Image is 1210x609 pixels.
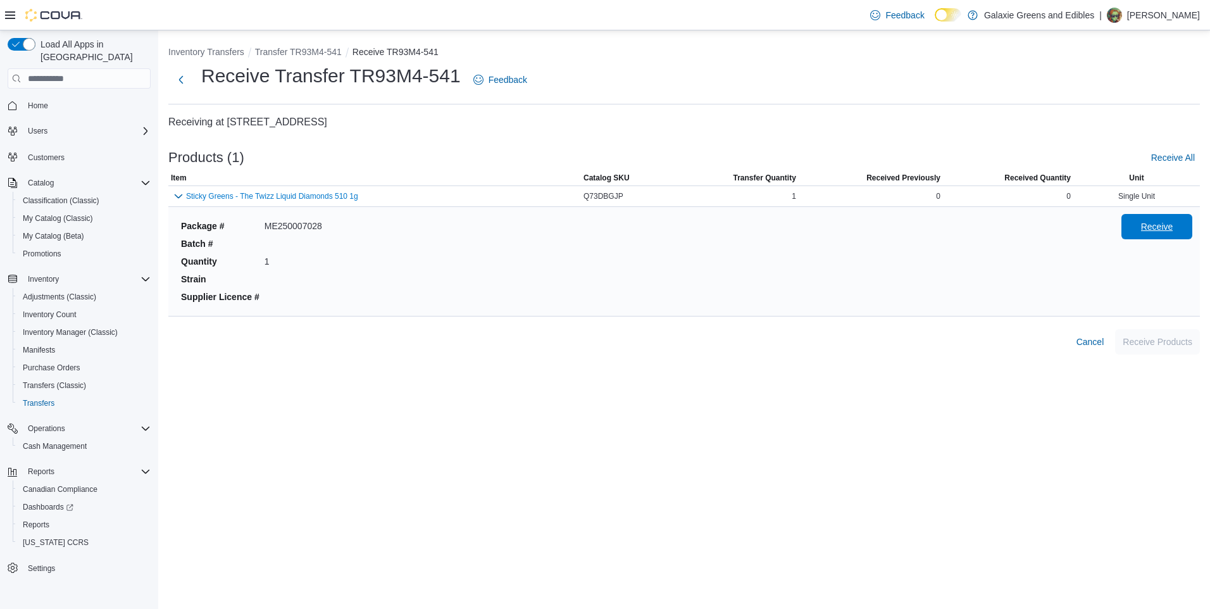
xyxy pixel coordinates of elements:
button: Received Quantity [943,170,1073,185]
span: Purchase Orders [18,360,151,375]
button: Catalog [3,174,156,192]
span: Home [23,97,151,113]
span: Classification (Classic) [23,196,99,206]
span: Reports [18,517,151,532]
button: Operations [23,421,70,436]
p: | [1099,8,1102,23]
button: Receive Products [1115,329,1200,355]
span: Adjustments (Classic) [18,289,151,304]
span: Users [28,126,47,136]
button: My Catalog (Classic) [13,210,156,227]
dt: Strain [181,273,259,286]
button: Purchase Orders [13,359,156,377]
button: Manifests [13,341,156,359]
span: Feedback [885,9,924,22]
a: Reports [18,517,54,532]
a: Customers [23,150,70,165]
span: Inventory [28,274,59,284]
a: Transfers (Classic) [18,378,91,393]
a: Promotions [18,246,66,261]
span: Adjustments (Classic) [23,292,96,302]
span: Canadian Compliance [18,482,151,497]
p: Galaxie Greens and Edibles [984,8,1094,23]
span: Washington CCRS [18,535,151,550]
h1: Receive Transfer TR93M4-541 [201,63,461,89]
span: Transfers [23,398,54,408]
a: Adjustments (Classic) [18,289,101,304]
a: Transfers [18,396,59,411]
span: Catalog [28,178,54,188]
button: Customers [3,148,156,166]
button: Transfer Quantity [675,170,799,185]
span: Q73DBGJP [583,191,623,201]
span: Received Quantity [1004,173,1071,183]
span: Customers [28,153,65,163]
span: Home [28,101,48,111]
span: My Catalog (Beta) [18,229,151,244]
button: Home [3,96,156,115]
span: Manifests [23,345,55,355]
p: [PERSON_NAME] [1127,8,1200,23]
span: Inventory Count [23,310,77,320]
span: Promotions [23,249,61,259]
a: Feedback [865,3,929,28]
button: Inventory [23,272,64,287]
button: Classification (Classic) [13,192,156,210]
button: [US_STATE] CCRS [13,534,156,551]
button: Catalog [23,175,59,191]
span: 0 [936,191,940,201]
button: Cash Management [13,437,156,455]
span: Reports [28,467,54,477]
a: Dashboards [18,499,78,515]
button: Next [168,67,194,92]
a: [US_STATE] CCRS [18,535,94,550]
a: My Catalog (Classic) [18,211,98,226]
button: Users [23,123,53,139]
button: Settings [3,559,156,577]
nav: An example of EuiBreadcrumbs [168,46,1200,61]
span: Inventory Count [18,307,151,322]
dt: Batch # [181,237,259,250]
a: Feedback [468,67,532,92]
span: Catalog [23,175,151,191]
span: Users [23,123,151,139]
button: Inventory Count [13,306,156,323]
a: Purchase Orders [18,360,85,375]
span: Reports [23,520,49,530]
span: Load All Apps in [GEOGRAPHIC_DATA] [35,38,151,63]
a: My Catalog (Beta) [18,229,89,244]
button: Inventory [3,270,156,288]
a: Inventory Count [18,307,82,322]
span: Operations [28,424,65,434]
span: My Catalog (Classic) [18,211,151,226]
span: Receive All [1151,151,1195,164]
span: Catalog SKU [583,173,630,183]
dt: Supplier Licence # [181,291,259,303]
span: Inventory Manager (Classic) [18,325,151,340]
button: Inventory Manager (Classic) [13,323,156,341]
a: Settings [23,561,60,576]
span: Receive [1141,220,1173,233]
span: Operations [23,421,151,436]
button: Transfers [13,394,156,412]
button: Reports [13,516,156,534]
span: Canadian Compliance [23,484,97,494]
h4: Receiving at [STREET_ADDRESS] [168,115,1200,130]
span: Item [171,173,187,183]
span: My Catalog (Classic) [23,213,93,223]
span: Transfer Quantity [733,173,795,183]
div: Terri Ganczar [1107,8,1122,23]
a: Home [23,98,53,113]
a: Manifests [18,342,60,358]
span: Settings [23,560,151,576]
span: Received Previously [866,173,940,183]
button: Inventory Transfers [168,47,244,57]
button: My Catalog (Beta) [13,227,156,245]
button: Receive [1121,214,1192,239]
button: Receive All [1146,145,1200,170]
span: Transfers (Classic) [23,380,86,391]
span: Inventory Manager (Classic) [23,327,118,337]
button: Users [3,122,156,140]
input: Dark Mode [935,8,961,22]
